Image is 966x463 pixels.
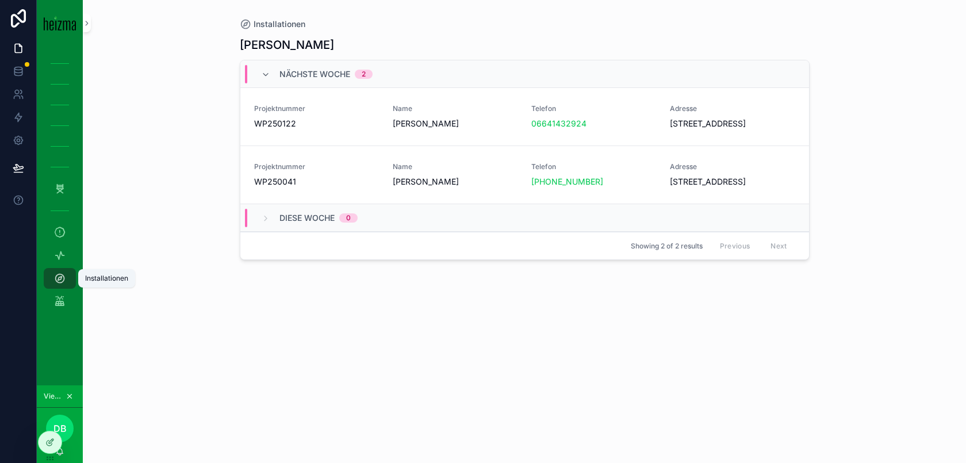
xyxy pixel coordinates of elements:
span: Telefon [531,162,656,171]
span: Name [393,162,517,171]
span: WP250122 [254,118,379,129]
a: ProjektnummerWP250041Name[PERSON_NAME]Telefon[PHONE_NUMBER]Adresse[STREET_ADDRESS] [240,146,809,204]
a: Installationen [240,18,305,30]
span: Viewing as Dino [44,392,63,401]
h1: [PERSON_NAME] [240,37,334,53]
span: Telefon [531,104,656,113]
span: Diese Woche [279,212,335,224]
span: [PERSON_NAME] [393,176,517,188]
span: [PERSON_NAME] [393,118,517,129]
span: WP250041 [254,176,379,188]
span: [STREET_ADDRESS] [670,176,795,188]
img: App logo [44,16,76,30]
span: Nächste Woche [279,68,350,80]
span: Name [393,104,517,113]
span: DB [53,422,67,435]
div: 2 [362,70,366,79]
span: Installationen [254,18,305,30]
span: Projektnummer [254,104,379,113]
div: 0 [346,213,351,223]
span: Adresse [670,104,795,113]
span: [STREET_ADDRESS] [670,118,795,129]
span: Projektnummer [254,162,379,171]
div: Installationen [85,274,128,283]
a: [PHONE_NUMBER] [531,176,603,188]
a: ProjektnummerWP250122Name[PERSON_NAME]Telefon06641432924Adresse[STREET_ADDRESS] [240,88,809,146]
a: 06641432924 [531,118,586,129]
div: scrollable content [37,46,83,327]
span: Showing 2 of 2 results [631,242,703,251]
span: Adresse [670,162,795,171]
